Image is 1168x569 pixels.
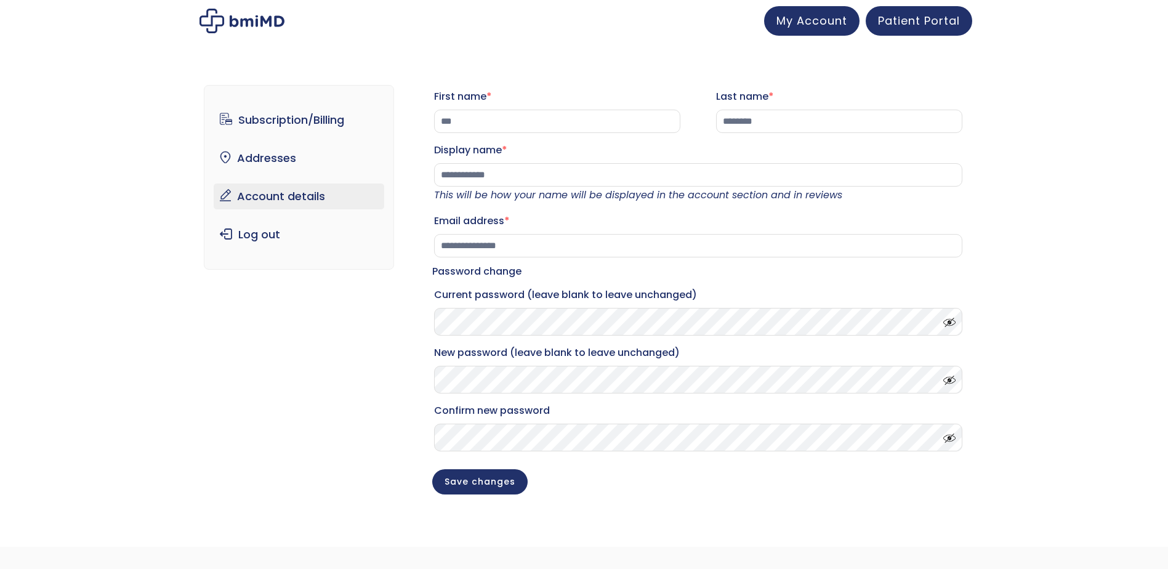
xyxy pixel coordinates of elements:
a: My Account [764,6,860,36]
legend: Password change [432,263,522,280]
label: Display name [434,140,962,160]
a: Account details [214,184,384,209]
label: Last name [716,87,962,107]
a: Subscription/Billing [214,107,384,133]
label: Email address [434,211,962,231]
img: My account [199,9,284,33]
a: Log out [214,222,384,248]
label: First name [434,87,680,107]
label: Confirm new password [434,401,962,421]
a: Patient Portal [866,6,972,36]
a: Addresses [214,145,384,171]
em: This will be how your name will be displayed in the account section and in reviews [434,188,842,202]
label: New password (leave blank to leave unchanged) [434,343,962,363]
label: Current password (leave blank to leave unchanged) [434,285,962,305]
nav: Account pages [204,85,394,270]
button: Save changes [432,469,528,494]
span: Patient Portal [878,13,960,28]
span: My Account [776,13,847,28]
